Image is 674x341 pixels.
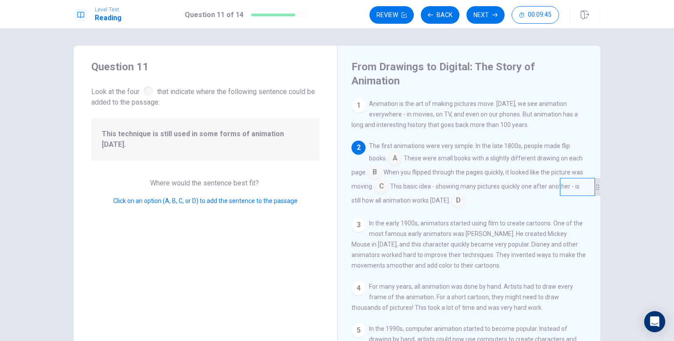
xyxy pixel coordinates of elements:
[369,6,414,24] button: Review
[351,100,578,128] span: Animation is the art of making pictures move. [DATE], we see animation everywhere - in movies, on...
[351,220,586,269] span: In the early 1900s, animators started using film to create cartoons. One of the most famous early...
[644,311,665,332] div: Open Intercom Messenger
[351,218,366,232] div: 3
[351,155,583,176] span: These were small books with a slightly different drawing on each page.
[91,84,319,108] span: Look at the four that indicate where the following sentence could be added to the passage:
[113,197,298,204] span: Click on an option (A, B, C, or D) to add the sentence to the passage
[512,6,559,24] button: 00:09:45
[374,179,388,193] span: C
[95,13,122,23] h1: Reading
[91,60,319,74] h4: Question 11
[351,141,366,155] div: 2
[351,323,366,337] div: 5
[351,60,584,88] h4: From Drawings to Digital: The Story of Animation
[388,151,402,165] span: A
[369,142,570,162] span: The first animations were very simple. In the late 1800s, people made flip books.
[102,129,309,150] span: This technique is still used in some forms of animation [DATE].
[451,193,465,207] span: D
[368,165,382,179] span: B
[351,98,366,112] div: 1
[351,169,583,190] span: When you flipped through the pages quickly, it looked like the picture was moving.
[351,281,366,295] div: 4
[150,179,261,187] span: Where would the sentence best fit?
[421,6,459,24] button: Back
[466,6,505,24] button: Next
[351,183,580,204] span: This basic idea - showing many pictures quickly one after another - is still how all animation wo...
[185,10,244,20] h1: Question 11 of 14
[351,283,573,311] span: For many years, all animation was done by hand. Artists had to draw every frame of the animation....
[95,7,122,13] span: Level Test
[528,11,552,18] span: 00:09:45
